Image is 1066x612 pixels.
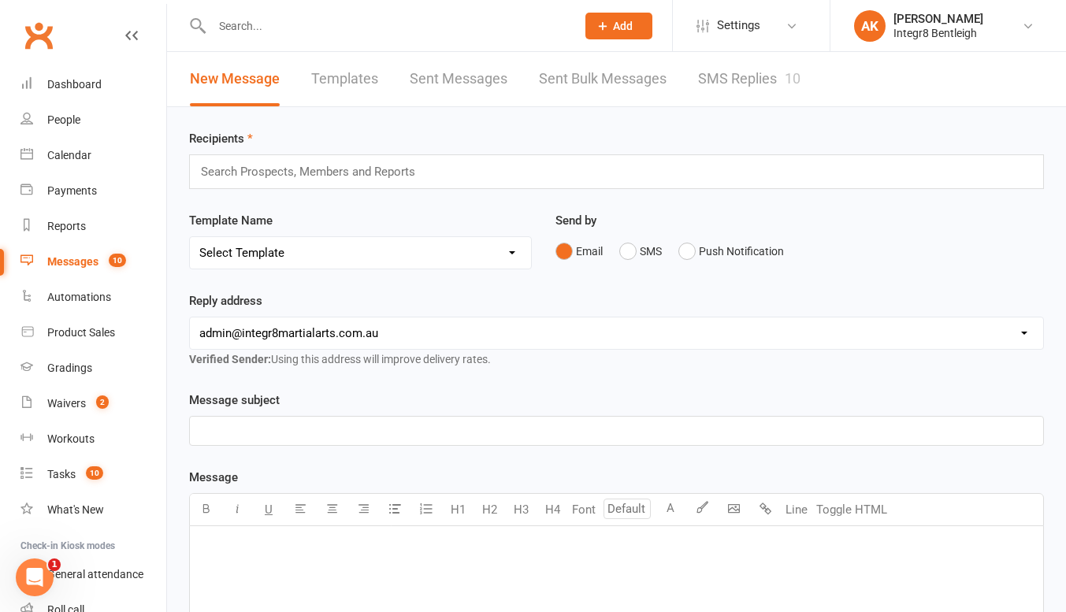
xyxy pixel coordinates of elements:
[47,503,104,516] div: What's New
[189,353,491,365] span: Using this address will improve delivery rates.
[585,13,652,39] button: Add
[20,557,166,592] a: General attendance kiosk mode
[505,494,537,525] button: H3
[189,468,238,487] label: Message
[189,391,280,410] label: Message subject
[20,67,166,102] a: Dashboard
[47,149,91,161] div: Calendar
[537,494,568,525] button: H4
[16,558,54,596] iframe: Intercom live chat
[47,220,86,232] div: Reports
[189,291,262,310] label: Reply address
[655,494,686,525] button: A
[47,326,115,339] div: Product Sales
[555,211,596,230] label: Send by
[474,494,505,525] button: H2
[20,173,166,209] a: Payments
[555,236,603,266] button: Email
[47,184,97,197] div: Payments
[47,113,80,126] div: People
[20,351,166,386] a: Gradings
[20,421,166,457] a: Workouts
[410,52,507,106] a: Sent Messages
[47,78,102,91] div: Dashboard
[893,26,983,40] div: Integr8 Bentleigh
[20,457,166,492] a: Tasks 10
[47,397,86,410] div: Waivers
[698,52,800,106] a: SMS Replies10
[568,494,600,525] button: Font
[613,20,633,32] span: Add
[47,362,92,374] div: Gradings
[20,280,166,315] a: Automations
[20,244,166,280] a: Messages 10
[20,138,166,173] a: Calendar
[47,568,143,580] div: General attendance
[19,16,58,55] a: Clubworx
[20,386,166,421] a: Waivers 2
[604,499,651,519] input: Default
[717,8,760,43] span: Settings
[20,209,166,244] a: Reports
[442,494,474,525] button: H1
[20,102,166,138] a: People
[678,236,784,266] button: Push Notification
[20,315,166,351] a: Product Sales
[619,236,662,266] button: SMS
[47,255,98,268] div: Messages
[48,558,61,571] span: 1
[47,468,76,480] div: Tasks
[189,129,253,148] label: Recipients
[265,503,273,517] span: U
[854,10,886,42] div: AK
[189,211,273,230] label: Template Name
[207,15,565,37] input: Search...
[189,353,271,365] strong: Verified Sender:
[311,52,378,106] a: Templates
[539,52,667,106] a: Sent Bulk Messages
[47,432,95,445] div: Workouts
[781,494,812,525] button: Line
[253,494,284,525] button: U
[893,12,983,26] div: [PERSON_NAME]
[47,291,111,303] div: Automations
[190,52,280,106] a: New Message
[96,395,109,409] span: 2
[199,161,430,182] input: Search Prospects, Members and Reports
[812,494,891,525] button: Toggle HTML
[20,492,166,528] a: What's New
[785,70,800,87] div: 10
[86,466,103,480] span: 10
[109,254,126,267] span: 10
